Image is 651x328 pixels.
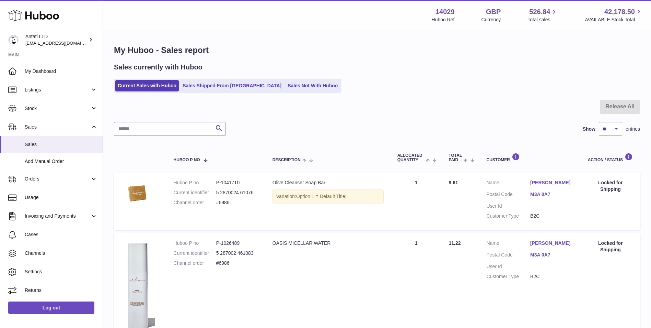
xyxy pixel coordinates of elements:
[486,7,501,17] strong: GBP
[583,126,595,132] label: Show
[180,80,284,91] a: Sales Shipped From [GEOGRAPHIC_DATA]
[25,250,97,256] span: Channels
[585,17,643,23] span: AVAILABLE Stock Total
[25,287,97,294] span: Returns
[285,80,340,91] a: Sales Not With Huboo
[272,240,384,247] div: OASIS MICELLAR WATER
[486,252,530,260] dt: Postal Code
[216,179,259,186] dd: P-1041710
[530,213,574,219] dd: B2C
[25,176,90,182] span: Orders
[397,153,424,162] span: ALLOCATED Quantity
[216,189,259,196] dd: 5 2870024 61076
[391,173,442,230] td: 1
[530,179,574,186] a: [PERSON_NAME]
[8,302,94,314] a: Log out
[25,158,97,165] span: Add Manual Order
[114,45,640,56] h1: My Huboo - Sales report
[8,35,19,45] img: internalAdmin-14029@internal.huboo.com
[585,7,643,23] a: 42,178.50 AVAILABLE Stock Total
[25,269,97,275] span: Settings
[25,231,97,238] span: Cases
[216,250,259,256] dd: 5 287002 461083
[530,252,574,258] a: M3A 0A7
[530,273,574,280] dd: B2C
[25,40,101,46] span: [EMAIL_ADDRESS][DOMAIN_NAME]
[296,194,347,199] span: Option 1 = Default Title;
[114,63,202,72] h2: Sales currently with Huboo
[25,105,90,112] span: Stock
[481,17,501,23] div: Currency
[527,17,558,23] span: Total sales
[272,179,384,186] div: Olive Cleanser Soap Bar
[486,203,530,209] dt: User Id
[174,260,216,266] dt: Channel order
[216,199,259,206] dd: #6986
[25,141,97,148] span: Sales
[449,153,462,162] span: Total paid
[486,153,574,162] div: Customer
[174,189,216,196] dt: Current identifier
[121,179,155,208] img: barsoap.png
[216,260,259,266] dd: #6986
[527,7,558,23] a: 526.84 Total sales
[435,7,455,17] strong: 14029
[449,240,461,246] span: 11.22
[530,191,574,198] a: M3A 0A7
[25,124,90,130] span: Sales
[529,7,550,17] span: 526.84
[25,194,97,201] span: Usage
[432,17,455,23] div: Huboo Ref
[486,240,530,248] dt: Name
[449,180,458,185] span: 9.61
[174,158,200,162] span: Huboo P no
[486,263,530,270] dt: User Id
[486,179,530,188] dt: Name
[174,199,216,206] dt: Channel order
[626,126,640,132] span: entries
[174,179,216,186] dt: Huboo P no
[588,240,633,253] div: Locked for Shipping
[486,213,530,219] dt: Customer Type
[486,273,530,280] dt: Customer Type
[115,80,179,91] a: Current Sales with Huboo
[604,7,635,17] span: 42,178.50
[25,33,87,46] div: Antati LTD
[486,191,530,199] dt: Postal Code
[174,240,216,247] dt: Huboo P no
[272,189,384,204] div: Variation:
[25,213,90,219] span: Invoicing and Payments
[216,240,259,247] dd: P-1026489
[588,179,633,193] div: Locked for Shipping
[25,68,97,75] span: My Dashboard
[25,87,90,93] span: Listings
[174,250,216,256] dt: Current identifier
[530,240,574,247] a: [PERSON_NAME]
[272,158,301,162] span: Description
[588,153,633,162] div: Action / Status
